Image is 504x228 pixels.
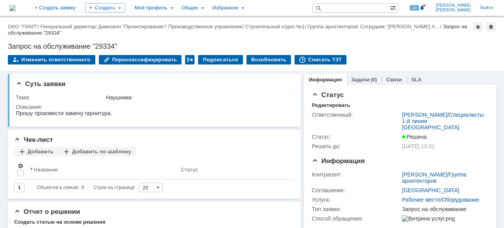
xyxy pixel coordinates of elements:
[27,160,178,180] th: Название
[14,208,80,215] span: Отчет о решении
[402,171,485,184] div: /
[436,8,471,13] span: [PERSON_NAME]
[410,5,419,11] span: 14
[41,24,98,29] div: /
[85,3,125,13] div: Создать
[17,163,24,169] span: Настройки
[9,5,16,11] a: Перейти на домашнюю страницу
[8,24,37,29] a: ОАО "ГИАП"
[360,24,443,29] div: /
[390,4,398,11] span: Расширенный поиск
[185,55,195,64] div: Работа с массовостью
[312,112,400,118] div: Ответственный:
[312,102,350,108] div: Редактировать
[16,94,104,101] div: Тема:
[98,24,168,29] div: /
[312,143,400,149] div: Решить до:
[312,134,400,140] div: Статус:
[312,171,400,178] div: Контрагент:
[9,5,16,11] img: logo
[98,24,165,29] a: Дивизион "Проектирование"
[402,112,447,118] a: [PERSON_NAME]
[312,197,400,203] div: Услуга:
[34,167,58,173] div: Название
[402,206,485,212] div: Запрос на обслуживание
[308,24,357,29] a: Группа архитекторов
[16,104,292,110] div: Описание:
[371,77,377,83] div: (0)
[169,24,243,29] a: Производственное управление
[8,42,496,50] div: Запрос на обслуживание "29334"
[360,24,440,29] a: Сотрудник "[PERSON_NAME] А…
[402,143,435,149] span: [DATE] 10:31
[473,22,483,31] div: Добавить в избранное
[82,183,84,192] div: 0
[308,24,360,29] div: /
[402,134,427,140] span: Решена
[245,24,305,29] a: Строительный отдел №1
[402,112,484,131] a: Специалисты 1-й линии [GEOGRAPHIC_DATA]
[14,136,53,143] span: Чек-лист
[178,160,288,180] th: Статус
[402,215,455,222] img: Витрина услуг.png
[436,3,471,8] span: [PERSON_NAME]
[312,215,400,222] div: Способ обращения:
[312,157,365,165] span: Информация
[402,187,460,193] a: [GEOGRAPHIC_DATA]
[402,171,447,178] a: [PERSON_NAME]
[411,77,422,83] a: SLA
[181,167,198,173] div: Статус
[386,77,402,83] a: Связи
[16,80,65,88] span: Суть заявки
[41,24,95,29] a: Генеральный директор
[312,187,400,193] div: Соглашение:
[402,112,485,131] div: /
[106,94,290,101] div: Наушники
[245,24,308,29] div: /
[402,171,466,184] a: Группа архитекторов
[37,185,79,190] span: Объектов в списке:
[402,197,479,203] a: Рабочее место/Оборудование
[486,22,496,31] div: Сделать домашней страницей
[8,24,41,29] div: /
[312,91,344,99] span: Статус
[312,206,400,212] div: Тип заявки:
[8,24,467,36] div: Запрос на обслуживание "29334"
[14,219,106,225] div: Создать статью на основе решения
[37,183,136,192] i: Строк на странице:
[309,77,342,83] a: Информация
[169,24,246,29] div: /
[351,77,369,83] a: Задачи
